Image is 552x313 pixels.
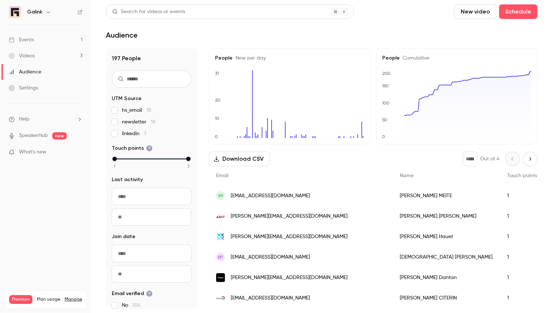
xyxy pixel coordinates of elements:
[106,31,138,39] h1: Audience
[216,294,225,302] img: fiduinfo.fr
[500,247,544,267] div: 1
[400,173,414,178] span: Name
[122,107,151,114] span: hs_email
[231,213,348,220] span: [PERSON_NAME][EMAIL_ADDRESS][DOMAIN_NAME]
[27,8,42,16] h6: Galink
[112,8,185,16] div: Search for videos or events
[144,131,146,136] span: 7
[455,4,496,19] button: New video
[233,56,266,61] span: New per day
[122,302,141,309] span: No
[112,95,142,102] span: UTM Source
[500,186,544,206] div: 1
[9,115,83,123] li: help-dropdown-opener
[9,295,32,304] span: Premium
[382,117,387,122] text: 50
[65,297,82,302] a: Manage
[382,54,531,62] h5: People
[187,163,189,169] span: 3
[215,116,219,121] text: 10
[112,265,191,283] input: To
[112,208,191,226] input: To
[215,71,219,76] text: 37
[218,192,223,199] span: IM
[146,108,151,113] span: 18
[500,206,544,226] div: 1
[215,134,218,139] text: 0
[382,134,385,139] text: 0
[392,288,500,308] div: [PERSON_NAME] CITERIN
[231,192,310,200] span: [EMAIL_ADDRESS][DOMAIN_NAME]
[112,290,153,297] span: Email verified
[122,118,156,126] span: newsletter
[500,288,544,308] div: 1
[19,132,48,140] a: SpeakerHub
[9,84,38,92] div: Settings
[392,267,500,288] div: [PERSON_NAME] Dantan
[9,52,35,60] div: Videos
[507,173,537,178] span: Touch points
[382,71,391,76] text: 200
[19,115,30,123] span: Help
[112,233,135,240] span: Join date
[500,226,544,247] div: 1
[218,254,223,260] span: EP
[231,233,348,241] span: [PERSON_NAME][EMAIL_ADDRESS][DOMAIN_NAME]
[133,303,141,308] span: 104
[480,155,499,163] p: Out of 4
[400,56,429,61] span: Cumulative
[382,100,390,106] text: 100
[231,294,310,302] span: [EMAIL_ADDRESS][DOMAIN_NAME]
[500,267,544,288] div: 1
[52,132,67,140] span: new
[216,273,225,282] img: vanta.com
[216,232,225,241] img: owkin.com
[215,54,364,62] h5: People
[19,148,46,156] span: What's new
[122,130,146,137] span: linkedin
[9,68,41,76] div: Audience
[112,157,117,161] div: min
[112,176,143,183] span: Last activity
[112,245,191,262] input: From
[499,4,537,19] button: Schedule
[151,119,156,125] span: 18
[112,54,191,63] h1: 197 People
[523,152,537,166] button: Next page
[37,297,60,302] span: Plan usage
[392,247,500,267] div: [DEMOGRAPHIC_DATA] [PERSON_NAME]
[392,186,500,206] div: [PERSON_NAME] MEITE
[114,163,115,169] span: 1
[209,152,270,166] button: Download CSV
[186,157,191,161] div: max
[215,98,221,103] text: 20
[392,226,500,247] div: [PERSON_NAME] Hauet
[231,274,348,282] span: [PERSON_NAME][EMAIL_ADDRESS][DOMAIN_NAME]
[216,212,225,221] img: amf-france.org
[231,253,310,261] span: [EMAIL_ADDRESS][DOMAIN_NAME]
[112,188,191,205] input: From
[9,36,34,43] div: Events
[9,6,21,18] img: Galink
[392,206,500,226] div: [PERSON_NAME] [PERSON_NAME]
[112,145,153,152] span: Touch points
[382,83,389,88] text: 150
[216,173,229,178] span: Email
